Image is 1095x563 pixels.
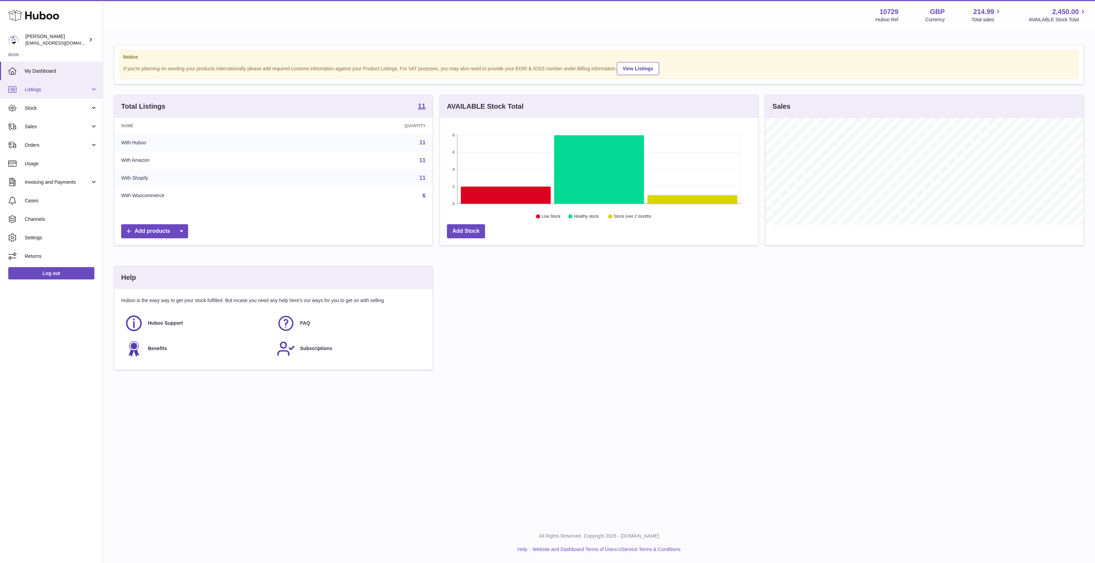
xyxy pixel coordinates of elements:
div: [PERSON_NAME] [25,33,87,46]
span: Returns [25,253,97,260]
span: Sales [25,123,90,130]
strong: Notice [123,54,1075,60]
a: 11 [418,103,425,111]
a: FAQ [277,314,422,333]
a: View Listings [617,62,659,75]
text: Stock over 2 months [614,214,651,219]
a: Huboo Support [125,314,270,333]
text: Healthy stock [574,214,599,219]
span: [EMAIL_ADDRESS][DOMAIN_NAME] [25,40,101,46]
text: Low Stock [542,214,561,219]
span: Huboo Support [148,320,183,326]
span: Total sales [971,16,1002,23]
td: With Shopify [114,169,312,187]
text: 8 [452,133,454,137]
p: Huboo is the easy way to get your stock fulfilled. But incase you need any help here's our ways f... [121,297,426,304]
text: 2 [452,184,454,189]
span: Listings [25,86,90,93]
a: 214.99 Total sales [971,7,1002,23]
a: 11 [419,140,426,145]
span: My Dashboard [25,68,97,74]
span: FAQ [300,320,310,326]
a: Log out [8,267,94,279]
a: 2,450.00 AVAILABLE Stock Total [1029,7,1087,23]
a: Website and Dashboard Terms of Use [532,547,613,552]
div: Currency [925,16,945,23]
th: Name [114,118,312,134]
td: With Huboo [114,134,312,152]
strong: 11 [418,103,425,109]
a: Subscriptions [277,339,422,358]
td: With Woocommerce [114,187,312,205]
span: Settings [25,235,97,241]
span: 214.99 [973,7,994,16]
span: Invoicing and Payments [25,179,90,185]
a: Add products [121,224,188,238]
span: Cases [25,197,97,204]
strong: GBP [930,7,945,16]
a: 6 [423,193,426,199]
div: If you're planning on sending your products internationally please add required customs informati... [123,61,1075,75]
div: Huboo Ref [876,16,899,23]
span: 2,450.00 [1052,7,1079,16]
a: Service Terms & Conditions [622,547,681,552]
a: Help [518,547,528,552]
span: Subscriptions [300,345,332,352]
th: Quantity [312,118,433,134]
text: 4 [452,167,454,171]
img: internalAdmin-10729@internal.huboo.com [8,35,19,45]
p: All Rights Reserved. Copyright 2025 - [DOMAIN_NAME] [108,533,1090,539]
h3: AVAILABLE Stock Total [447,102,523,111]
a: Add Stock [447,224,485,238]
strong: 10729 [879,7,899,16]
a: Benefits [125,339,270,358]
span: Stock [25,105,90,111]
h3: Total Listings [121,102,165,111]
li: and [530,546,680,553]
span: Channels [25,216,97,223]
text: 0 [452,202,454,206]
span: Benefits [148,345,167,352]
a: 11 [419,175,426,181]
a: 11 [419,157,426,163]
td: With Amazon [114,152,312,169]
h3: Sales [772,102,790,111]
h3: Help [121,273,136,282]
text: 6 [452,150,454,154]
span: AVAILABLE Stock Total [1029,16,1087,23]
span: Usage [25,160,97,167]
span: Orders [25,142,90,148]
